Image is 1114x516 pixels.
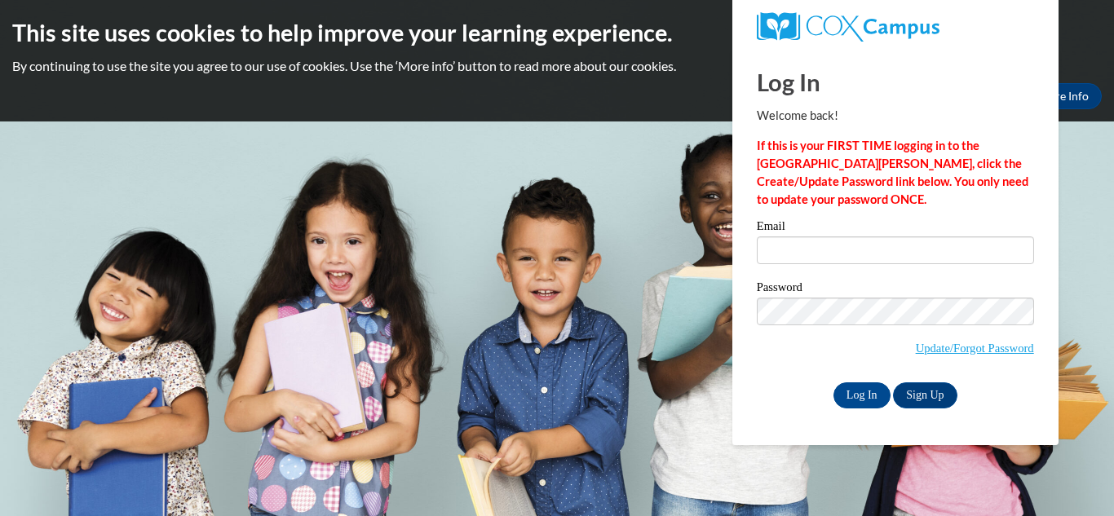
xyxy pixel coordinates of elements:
[757,139,1028,206] strong: If this is your FIRST TIME logging in to the [GEOGRAPHIC_DATA][PERSON_NAME], click the Create/Upd...
[757,65,1034,99] h1: Log In
[893,382,957,408] a: Sign Up
[757,220,1034,236] label: Email
[757,12,939,42] img: COX Campus
[757,12,1034,42] a: COX Campus
[757,281,1034,298] label: Password
[12,57,1102,75] p: By continuing to use the site you agree to our use of cookies. Use the ‘More info’ button to read...
[1025,83,1102,109] a: More Info
[757,107,1034,125] p: Welcome back!
[916,342,1034,355] a: Update/Forgot Password
[12,16,1102,49] h2: This site uses cookies to help improve your learning experience.
[833,382,891,408] input: Log In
